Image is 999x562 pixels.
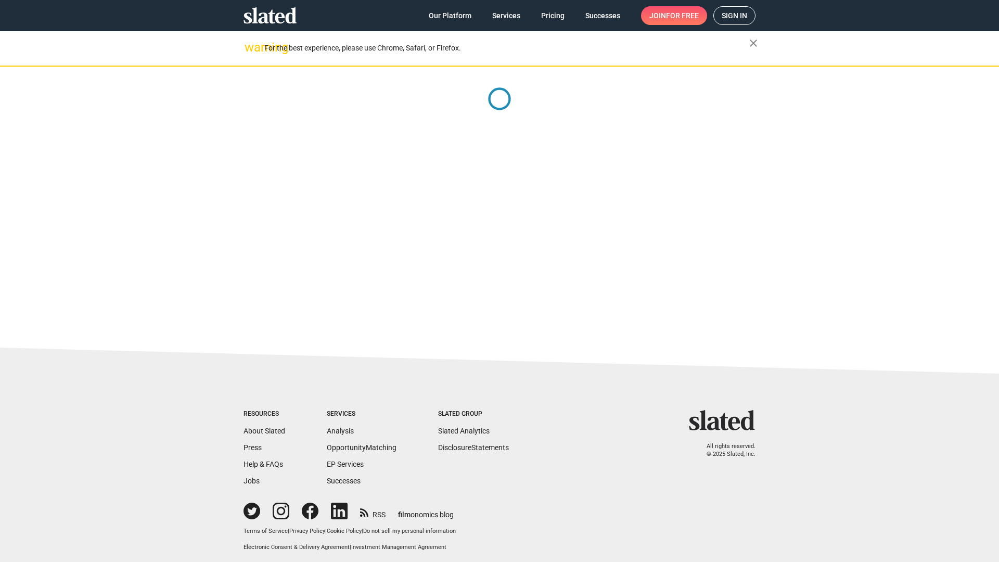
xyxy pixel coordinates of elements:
[429,6,471,25] span: Our Platform
[288,528,289,534] span: |
[351,544,446,551] a: Investment Management Agreement
[327,460,364,468] a: EP Services
[747,37,760,49] mat-icon: close
[244,427,285,435] a: About Slated
[722,7,747,24] span: Sign in
[398,502,454,520] a: filmonomics blog
[438,443,509,452] a: DisclosureStatements
[362,528,363,534] span: |
[541,6,565,25] span: Pricing
[244,443,262,452] a: Press
[533,6,573,25] a: Pricing
[327,443,396,452] a: OpportunityMatching
[363,528,456,535] button: Do not sell my personal information
[713,6,755,25] a: Sign in
[327,477,361,485] a: Successes
[577,6,629,25] a: Successes
[289,528,325,534] a: Privacy Policy
[244,410,285,418] div: Resources
[327,528,362,534] a: Cookie Policy
[244,544,350,551] a: Electronic Consent & Delivery Agreement
[696,443,755,458] p: All rights reserved. © 2025 Slated, Inc.
[244,460,283,468] a: Help & FAQs
[244,477,260,485] a: Jobs
[585,6,620,25] span: Successes
[438,410,509,418] div: Slated Group
[398,510,411,519] span: film
[327,410,396,418] div: Services
[244,528,288,534] a: Terms of Service
[484,6,529,25] a: Services
[325,528,327,534] span: |
[492,6,520,25] span: Services
[245,41,257,54] mat-icon: warning
[666,6,699,25] span: for free
[420,6,480,25] a: Our Platform
[350,544,351,551] span: |
[264,41,749,55] div: For the best experience, please use Chrome, Safari, or Firefox.
[327,427,354,435] a: Analysis
[641,6,707,25] a: Joinfor free
[649,6,699,25] span: Join
[360,504,386,520] a: RSS
[438,427,490,435] a: Slated Analytics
